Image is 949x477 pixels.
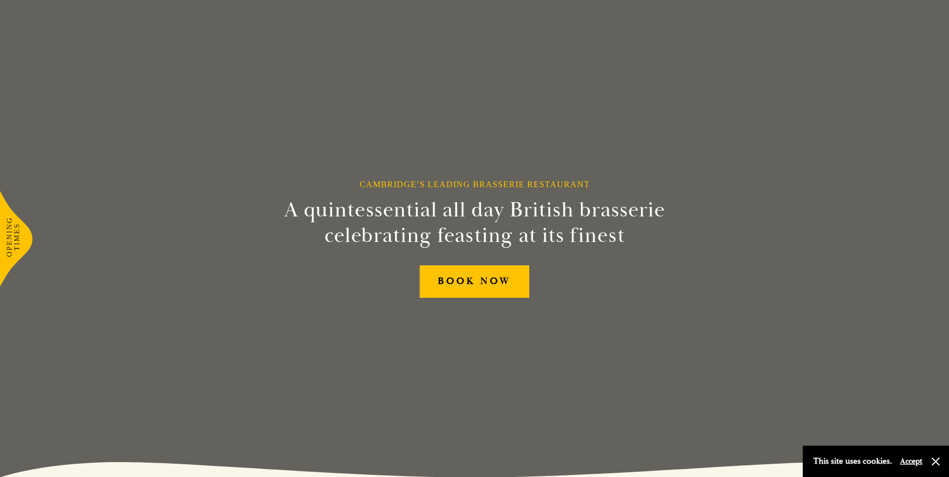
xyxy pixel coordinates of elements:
[360,179,590,189] h1: Cambridge’s Leading Brasserie Restaurant
[930,456,941,467] button: Close and accept
[232,197,717,248] h2: A quintessential all day British brasserie celebrating feasting at its finest
[900,456,922,466] button: Accept
[813,454,892,469] p: This site uses cookies.
[420,265,529,298] a: BOOK NOW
